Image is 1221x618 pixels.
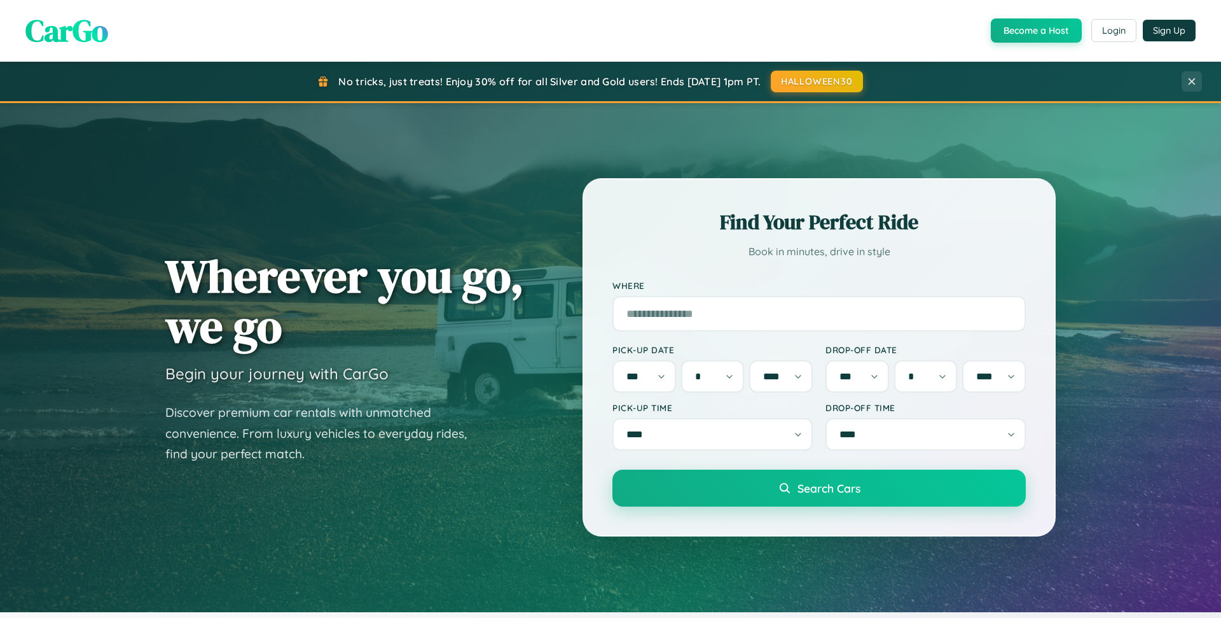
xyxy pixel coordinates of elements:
[1143,20,1196,41] button: Sign Up
[165,364,389,383] h3: Begin your journey with CarGo
[1091,19,1136,42] button: Login
[991,18,1082,43] button: Become a Host
[612,402,813,413] label: Pick-up Time
[825,344,1026,355] label: Drop-off Date
[612,470,1026,507] button: Search Cars
[25,10,108,52] span: CarGo
[797,481,860,495] span: Search Cars
[338,75,761,88] span: No tricks, just treats! Enjoy 30% off for all Silver and Gold users! Ends [DATE] 1pm PT.
[165,402,483,465] p: Discover premium car rentals with unmatched convenience. From luxury vehicles to everyday rides, ...
[825,402,1026,413] label: Drop-off Time
[612,242,1026,261] p: Book in minutes, drive in style
[612,280,1026,291] label: Where
[612,344,813,355] label: Pick-up Date
[165,251,524,351] h1: Wherever you go, we go
[771,71,863,92] button: HALLOWEEN30
[612,208,1026,236] h2: Find Your Perfect Ride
